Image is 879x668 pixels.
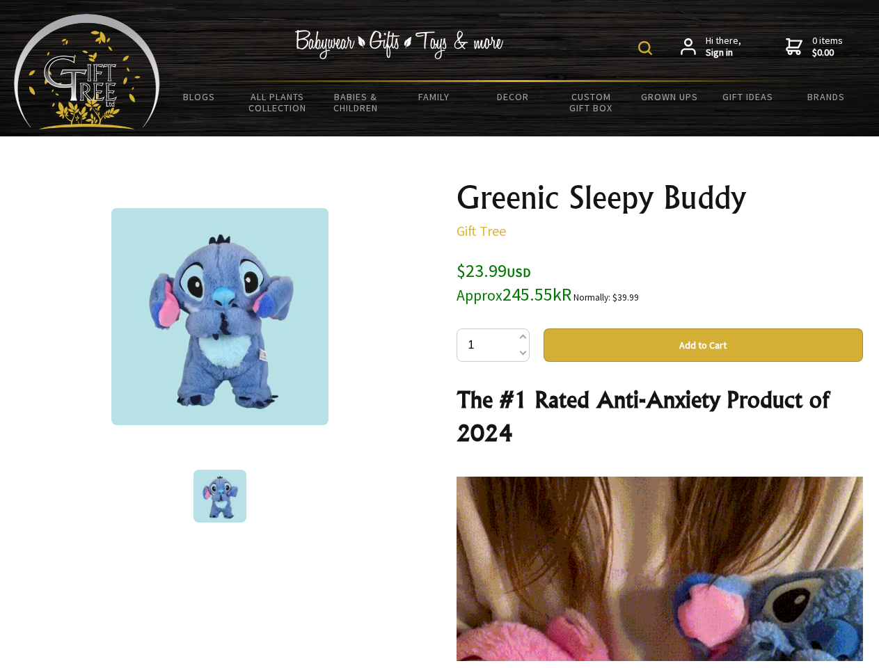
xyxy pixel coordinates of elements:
[786,35,843,59] a: 0 items$0.00
[160,82,239,111] a: BLOGS
[457,222,506,239] a: Gift Tree
[706,47,741,59] strong: Sign in
[317,82,395,122] a: Babies & Children
[638,41,652,55] img: product search
[111,208,328,425] img: Greenic Sleepy Buddy
[457,181,863,214] h1: Greenic Sleepy Buddy
[457,259,571,305] span: $23.99 245.55kR
[473,82,552,111] a: Decor
[457,385,829,447] strong: The #1 Rated Anti-Anxiety Product of 2024
[239,82,317,122] a: All Plants Collection
[295,30,504,59] img: Babywear - Gifts - Toys & more
[812,47,843,59] strong: $0.00
[395,82,474,111] a: Family
[787,82,866,111] a: Brands
[193,470,246,523] img: Greenic Sleepy Buddy
[457,286,502,305] small: Approx
[573,292,639,303] small: Normally: $39.99
[630,82,708,111] a: Grown Ups
[552,82,631,122] a: Custom Gift Box
[706,35,741,59] span: Hi there,
[708,82,787,111] a: Gift Ideas
[681,35,741,59] a: Hi there,Sign in
[507,264,531,280] span: USD
[14,14,160,129] img: Babyware - Gifts - Toys and more...
[544,328,863,362] button: Add to Cart
[812,34,843,59] span: 0 items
